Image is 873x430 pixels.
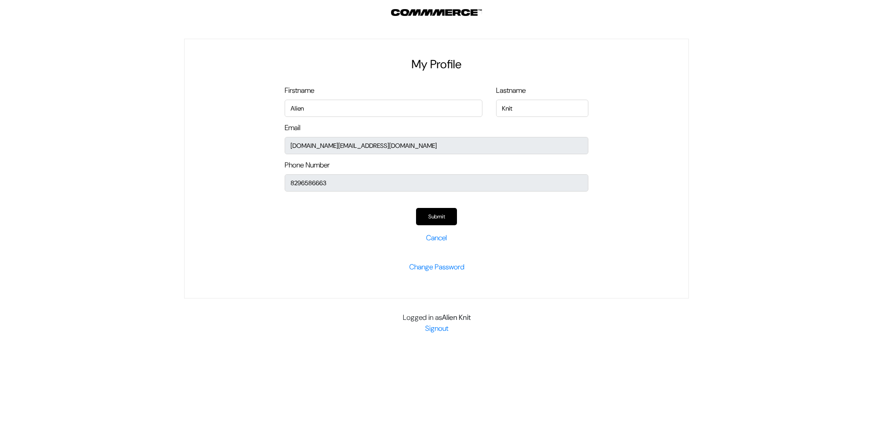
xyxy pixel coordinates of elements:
img: Outdocart [391,9,482,16]
button: Submit [416,208,457,225]
b: Alien Knit [442,313,471,322]
h2: My Profile [285,57,588,71]
input: Phone Number [285,174,588,192]
label: Phone Number [285,160,330,171]
label: Email [285,122,301,133]
a: Cancel [426,233,447,243]
a: Change Password [409,262,464,272]
input: First Name [285,100,482,117]
input: Email [285,137,588,154]
a: Signout [425,324,448,333]
input: First Name [496,100,588,117]
label: Firstname [285,85,314,96]
label: Lastname [496,85,526,96]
